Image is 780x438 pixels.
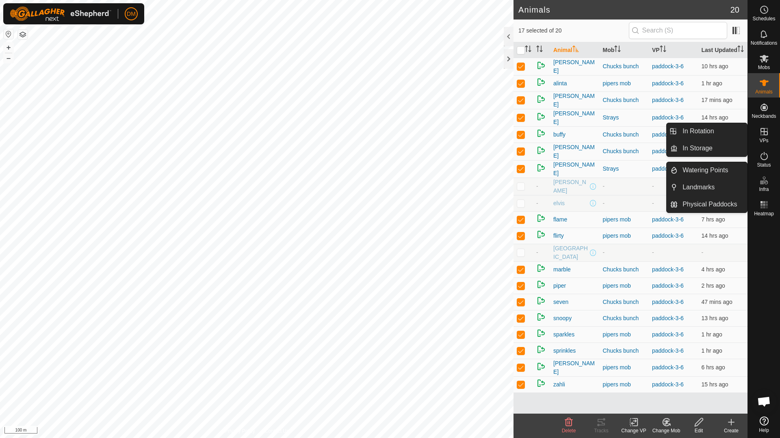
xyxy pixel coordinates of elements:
[536,145,546,155] img: returning on
[702,216,725,223] span: 10 Sept 2025, 12:36 am
[752,389,776,414] div: Open chat
[536,378,546,388] img: returning on
[603,298,646,306] div: Chucks bunch
[603,347,646,355] div: Chucks bunch
[18,30,28,39] button: Map Layers
[682,126,714,136] span: In Rotation
[553,199,565,208] span: elvis
[652,315,684,321] a: paddock-3-6
[652,131,684,138] a: paddock-3-6
[682,427,715,434] div: Edit
[652,266,684,273] a: paddock-3-6
[759,187,769,192] span: Infra
[603,79,646,88] div: pipers mob
[553,79,567,88] span: alinta
[536,296,546,306] img: returning on
[667,196,747,212] li: Physical Paddocks
[667,162,747,178] li: Watering Points
[702,282,725,289] span: 10 Sept 2025, 5:36 am
[536,362,546,371] img: returning on
[553,359,596,376] span: [PERSON_NAME]
[730,4,739,16] span: 20
[737,47,744,53] p-sorticon: Activate to sort
[4,53,13,63] button: –
[4,29,13,39] button: Reset Map
[678,140,747,156] a: In Storage
[536,328,546,338] img: returning on
[603,248,646,257] div: -
[652,165,684,172] a: paddock-3-6
[754,211,774,216] span: Heatmap
[752,114,776,119] span: Neckbands
[603,232,646,240] div: pipers mob
[553,215,567,224] span: flame
[702,364,725,371] span: 10 Sept 2025, 2:06 am
[702,347,722,354] span: 10 Sept 2025, 6:36 am
[752,16,775,21] span: Schedules
[536,61,546,70] img: returning on
[553,130,565,139] span: buffy
[553,244,588,261] span: [GEOGRAPHIC_DATA]
[614,47,621,53] p-sorticon: Activate to sort
[553,265,571,274] span: marble
[715,427,747,434] div: Create
[536,263,546,273] img: returning on
[550,42,600,58] th: Animal
[682,143,713,153] span: In Storage
[553,178,588,195] span: [PERSON_NAME]
[702,97,732,103] span: 10 Sept 2025, 8:06 am
[652,364,684,371] a: paddock-3-6
[702,266,725,273] span: 10 Sept 2025, 4:06 am
[600,42,649,58] th: Mob
[702,63,728,69] span: 9 Sept 2025, 10:06 pm
[553,298,568,306] span: seven
[682,199,737,209] span: Physical Paddocks
[536,200,538,206] span: -
[757,163,771,167] span: Status
[652,249,654,256] app-display-virtual-paddock-transition: -
[652,347,684,354] a: paddock-3-6
[652,299,684,305] a: paddock-3-6
[603,282,646,290] div: pipers mob
[702,381,728,388] span: 9 Sept 2025, 5:06 pm
[525,47,531,53] p-sorticon: Activate to sort
[603,113,646,122] div: Strays
[649,42,698,58] th: VP
[536,345,546,354] img: returning on
[748,413,780,436] a: Help
[518,26,629,35] span: 17 selected of 20
[536,230,546,239] img: returning on
[652,200,654,206] app-display-virtual-paddock-transition: -
[678,162,747,178] a: Watering Points
[603,96,646,104] div: Chucks bunch
[667,140,747,156] li: In Storage
[652,232,684,239] a: paddock-3-6
[553,380,565,389] span: zahli
[536,128,546,138] img: returning on
[759,428,769,433] span: Help
[702,232,728,239] span: 9 Sept 2025, 6:06 pm
[553,232,564,240] span: flirty
[603,62,646,71] div: Chucks bunch
[652,216,684,223] a: paddock-3-6
[652,97,684,103] a: paddock-3-6
[702,331,722,338] span: 10 Sept 2025, 6:36 am
[603,380,646,389] div: pipers mob
[702,249,704,256] span: -
[536,213,546,223] img: returning on
[702,114,728,121] span: 9 Sept 2025, 5:36 pm
[553,160,596,178] span: [PERSON_NAME]
[553,109,596,126] span: [PERSON_NAME]
[536,47,543,53] p-sorticon: Activate to sort
[127,10,136,18] span: DM
[603,182,646,191] div: -
[702,80,722,87] span: 10 Sept 2025, 6:36 am
[678,123,747,139] a: In Rotation
[603,130,646,139] div: Chucks bunch
[536,94,546,104] img: returning on
[678,179,747,195] a: Landmarks
[536,280,546,289] img: returning on
[553,282,566,290] span: piper
[682,182,715,192] span: Landmarks
[652,148,684,154] a: paddock-3-6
